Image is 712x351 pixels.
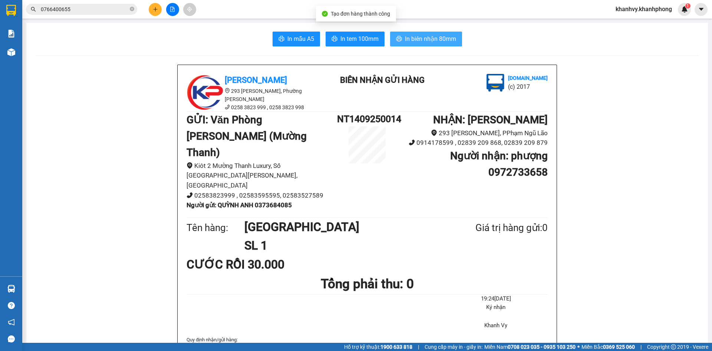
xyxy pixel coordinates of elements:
span: caret-down [698,6,705,13]
span: plus [153,7,158,12]
button: printerIn tem 100mm [326,32,385,46]
span: In biên nhận 80mm [405,34,456,43]
span: phone [409,139,415,146]
li: (c) 2017 [508,82,548,91]
span: notification [8,319,15,326]
span: search [31,7,36,12]
li: 293 [PERSON_NAME], PPhạm Ngũ Lão [397,128,548,138]
span: Miền Nam [484,343,576,351]
li: Khanh Vy [444,321,548,330]
img: warehouse-icon [7,285,15,293]
span: file-add [170,7,175,12]
span: copyright [671,344,676,350]
strong: 1900 633 818 [380,344,412,350]
span: phone [187,192,193,198]
span: Miền Bắc [581,343,635,351]
b: Người nhận : phượng 0972733658 [450,150,548,178]
b: BIÊN NHẬN GỬI HÀNG [340,75,425,85]
span: environment [187,162,193,169]
li: 293 [PERSON_NAME], Phường [PERSON_NAME] [187,87,320,103]
span: close-circle [130,7,134,11]
span: aim [187,7,192,12]
li: Kiôt 2 Mường Thanh Luxury, Số [GEOGRAPHIC_DATA][PERSON_NAME], [GEOGRAPHIC_DATA] [187,161,337,191]
span: close-circle [130,6,134,13]
button: printerIn biên nhận 80mm [390,32,462,46]
span: printer [396,36,402,43]
span: khanhvy.khanhphong [610,4,678,14]
b: NHẬN : [PERSON_NAME] [433,114,548,126]
img: warehouse-icon [7,48,15,56]
img: logo.jpg [103,9,121,27]
b: GỬI : Văn Phòng [PERSON_NAME] (Mường Thanh) [187,114,307,159]
li: (c) 2017 [85,35,124,45]
button: printerIn mẫu A5 [273,32,320,46]
span: Tạo đơn hàng thành công [331,11,390,17]
div: Tên hàng: [187,220,244,235]
li: Ký nhận [444,303,548,312]
li: 02583823999 , 02583595595, 02583527589 [187,191,337,201]
img: logo.jpg [9,9,46,46]
h1: SL 1 [244,236,439,255]
span: printer [332,36,337,43]
span: printer [278,36,284,43]
span: | [640,343,642,351]
b: [DOMAIN_NAME] [85,28,124,34]
input: Tìm tên, số ĐT hoặc mã đơn [41,5,128,13]
span: message [8,335,15,342]
span: 1 [686,3,689,9]
img: logo.jpg [187,74,224,111]
h1: [GEOGRAPHIC_DATA] [244,218,439,236]
button: aim [183,3,196,16]
button: caret-down [695,3,708,16]
img: logo-vxr [6,5,16,16]
img: logo.jpg [487,74,504,92]
b: BIÊN NHẬN GỬI HÀNG [60,11,83,59]
li: 0914178599 , 02839 209 868, 02839 209 879 [397,138,548,148]
img: icon-new-feature [681,6,688,13]
span: phone [225,104,230,110]
li: 0258 3823 999 , 0258 3823 998 [187,103,320,111]
span: In tem 100mm [340,34,379,43]
span: environment [225,88,230,93]
div: Giá trị hàng gửi: 0 [439,220,548,235]
span: environment [431,130,437,136]
span: | [418,343,419,351]
div: CƯỚC RỒI 30.000 [187,255,306,274]
span: question-circle [8,302,15,309]
strong: 0369 525 060 [603,344,635,350]
span: Hỗ trợ kỹ thuật: [344,343,412,351]
li: 19:24[DATE] [444,295,548,303]
strong: 0708 023 035 - 0935 103 250 [508,344,576,350]
b: [PERSON_NAME] [225,75,287,85]
span: ⚪️ [577,345,580,348]
b: Người gửi : QUỲNH ANH 0373684085 [187,201,292,209]
h1: Tổng phải thu: 0 [187,274,548,294]
b: [DOMAIN_NAME] [508,75,548,81]
button: file-add [166,3,179,16]
span: check-circle [322,11,328,17]
button: plus [149,3,162,16]
sup: 1 [685,3,690,9]
span: In mẫu A5 [287,34,314,43]
img: solution-icon [7,30,15,38]
span: Cung cấp máy in - giấy in: [425,343,482,351]
h1: NT1409250014 [337,112,397,126]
